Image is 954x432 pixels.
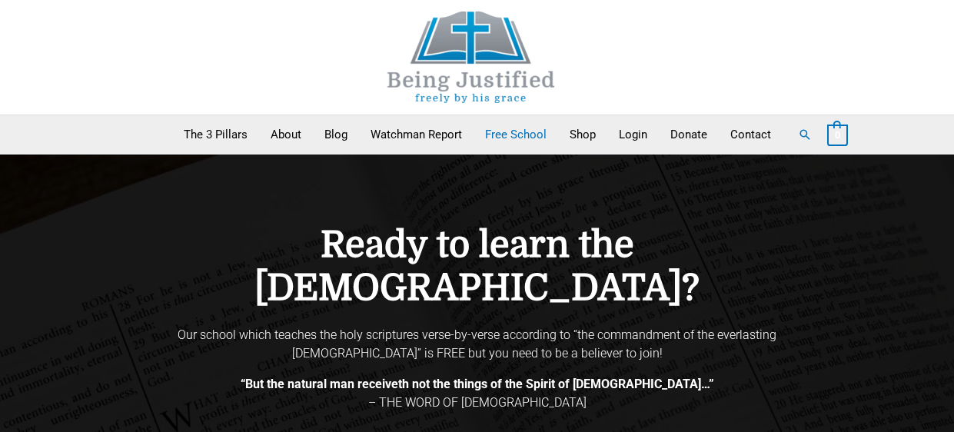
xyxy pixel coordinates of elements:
[659,115,719,154] a: Donate
[359,115,474,154] a: Watchman Report
[827,128,848,141] a: View Shopping Cart, empty
[155,224,800,311] h4: Ready to learn the [DEMOGRAPHIC_DATA]?
[474,115,558,154] a: Free School
[607,115,659,154] a: Login
[259,115,313,154] a: About
[558,115,607,154] a: Shop
[172,115,783,154] nav: Primary Site Navigation
[155,326,800,363] p: Our school which teaches the holy scriptures verse-by-verse according to “the commandment of the ...
[368,395,587,410] span: – THE WORD OF [DEMOGRAPHIC_DATA]
[241,377,714,391] b: “But the natural man receiveth not the things of the Spirit of [DEMOGRAPHIC_DATA]…”
[835,129,840,141] span: 0
[719,115,783,154] a: Contact
[356,12,587,103] img: Being Justified
[313,115,359,154] a: Blog
[172,115,259,154] a: The 3 Pillars
[798,128,812,141] a: Search button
